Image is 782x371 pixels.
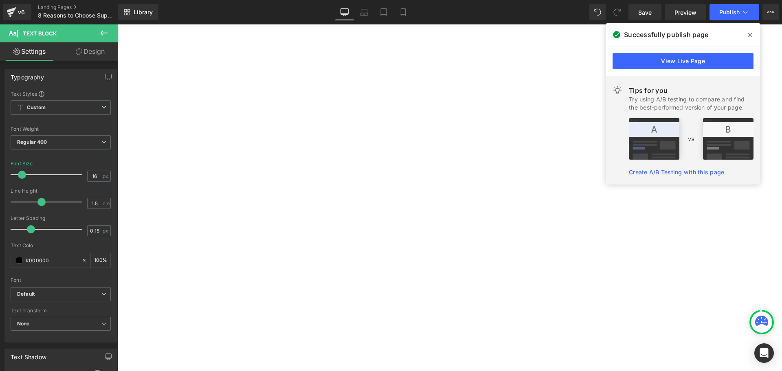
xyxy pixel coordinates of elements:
a: Mobile [393,4,413,20]
div: % [91,253,110,268]
a: Landing Pages [38,4,132,11]
a: View Live Page [613,53,753,69]
div: Letter Spacing [11,215,111,221]
iframe: To enrich screen reader interactions, please activate Accessibility in Grammarly extension settings [118,24,782,371]
b: None [17,321,30,327]
b: Regular 400 [17,139,47,145]
button: More [762,4,779,20]
span: em [103,201,110,206]
div: v6 [16,7,26,18]
div: Typography [11,69,44,81]
a: Create A/B Testing with this page [629,169,724,176]
span: Text Block [23,30,57,37]
div: Open Intercom Messenger [754,343,774,363]
a: v6 [3,4,31,20]
button: Publish [710,4,759,20]
a: Preview [665,4,706,20]
span: Successfully publish page [624,30,708,40]
span: Preview [674,8,696,17]
div: Text Styles [11,90,111,97]
div: Tips for you [629,86,753,95]
div: Font [11,277,111,283]
div: Text Shadow [11,349,46,360]
span: px [103,228,110,233]
a: Tablet [374,4,393,20]
span: Publish [719,9,740,15]
img: tip.png [629,118,753,160]
i: Default [17,291,35,298]
div: Font Size [11,161,33,167]
button: Undo [589,4,606,20]
span: 8 Reasons to Choose Supportive Slippers [38,12,116,19]
b: Custom [27,104,46,111]
button: Redo [609,4,625,20]
a: Desktop [335,4,354,20]
a: Design [61,42,120,61]
span: Save [638,8,652,17]
input: Color [26,256,78,265]
a: Laptop [354,4,374,20]
a: New Library [118,4,158,20]
div: Text Transform [11,308,111,314]
span: px [103,173,110,179]
div: Try using A/B testing to compare and find the best-performed version of your page. [629,95,753,112]
div: Line Height [11,188,111,194]
img: light.svg [613,86,622,95]
span: Library [134,9,153,16]
div: Font Weight [11,126,111,132]
div: Text Color [11,243,111,248]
